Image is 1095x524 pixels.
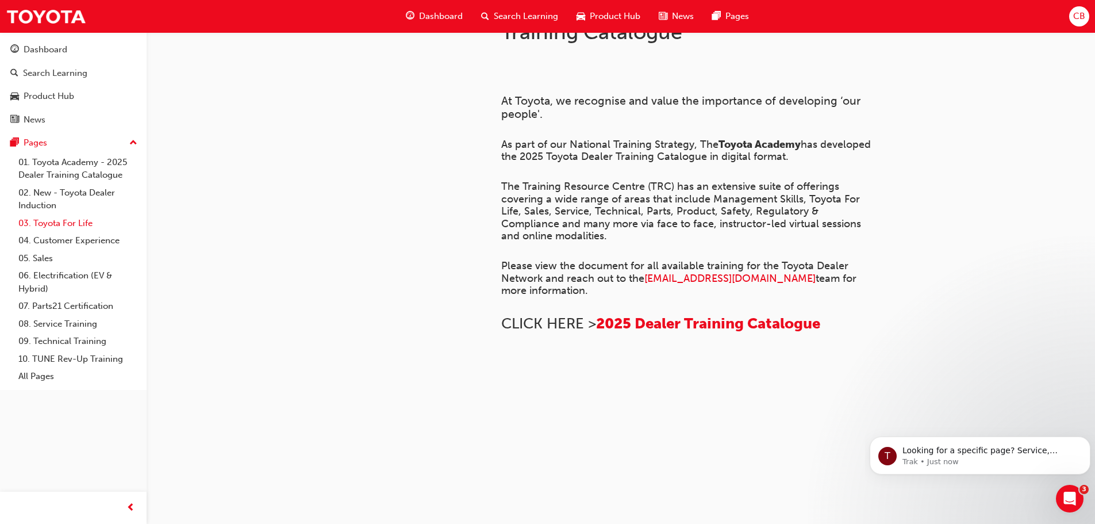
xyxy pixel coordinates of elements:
span: The Training Resource Centre (TRC) has an extensive suite of offerings covering a wide range of a... [501,180,864,242]
a: All Pages [14,368,142,385]
span: news-icon [659,9,667,24]
span: pages-icon [10,138,19,148]
a: 07. Parts21 Certification [14,297,142,315]
span: up-icon [129,136,137,151]
span: car-icon [10,91,19,102]
span: 3 [1079,485,1089,494]
a: 05. Sales [14,250,142,267]
span: search-icon [10,68,18,79]
span: prev-icon [126,501,135,515]
span: search-icon [481,9,489,24]
span: Search Learning [494,10,558,23]
iframe: Intercom live chat [1056,485,1084,512]
span: guage-icon [406,9,414,24]
span: pages-icon [712,9,721,24]
a: pages-iconPages [703,5,758,28]
a: 09. Technical Training [14,332,142,350]
a: car-iconProduct Hub [567,5,650,28]
div: Search Learning [23,67,87,80]
span: news-icon [10,115,19,125]
span: CB [1073,10,1085,23]
a: 03. Toyota For Life [14,215,142,232]
img: Trak [6,3,86,29]
div: Pages [24,136,47,150]
a: guage-iconDashboard [397,5,472,28]
a: 02. New - Toyota Dealer Induction [14,184,142,215]
button: DashboardSearch LearningProduct HubNews [5,37,142,132]
a: 10. TUNE Rev-Up Training [14,350,142,368]
a: search-iconSearch Learning [472,5,567,28]
a: Product Hub [5,86,142,107]
span: team for more information. [501,272,859,297]
span: Toyota Academy [719,138,801,151]
iframe: Intercom notifications message [865,412,1095,493]
a: 04. Customer Experience [14,232,142,250]
button: CB [1069,6,1089,26]
button: Pages [5,132,142,154]
a: Search Learning [5,63,142,84]
span: guage-icon [10,45,19,55]
a: Dashboard [5,39,142,60]
span: has developed the 2025 Toyota Dealer Training Catalogue in digital format. [501,138,874,163]
span: Product Hub [590,10,640,23]
span: car-icon [577,9,585,24]
span: Dashboard [419,10,463,23]
a: 2025 Dealer Training Catalogue [596,315,820,332]
a: 08. Service Training [14,315,142,333]
span: News [672,10,694,23]
div: Dashboard [24,43,67,56]
a: [EMAIL_ADDRESS][DOMAIN_NAME] [644,272,816,285]
span: At Toyota, we recognise and value the importance of developing ‘our people'. [501,94,863,121]
span: As part of our National Training Strategy, The [501,138,719,151]
a: 06. Electrification (EV & Hybrid) [14,267,142,297]
span: Pages [725,10,749,23]
div: Product Hub [24,90,74,103]
span: Please view the document for all available training for the Toyota Dealer Network and reach out t... [501,259,851,285]
a: 01. Toyota Academy - 2025 Dealer Training Catalogue [14,154,142,184]
a: news-iconNews [650,5,703,28]
span: CLICK HERE > [501,315,596,332]
a: News [5,109,142,131]
div: News [24,113,45,127]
